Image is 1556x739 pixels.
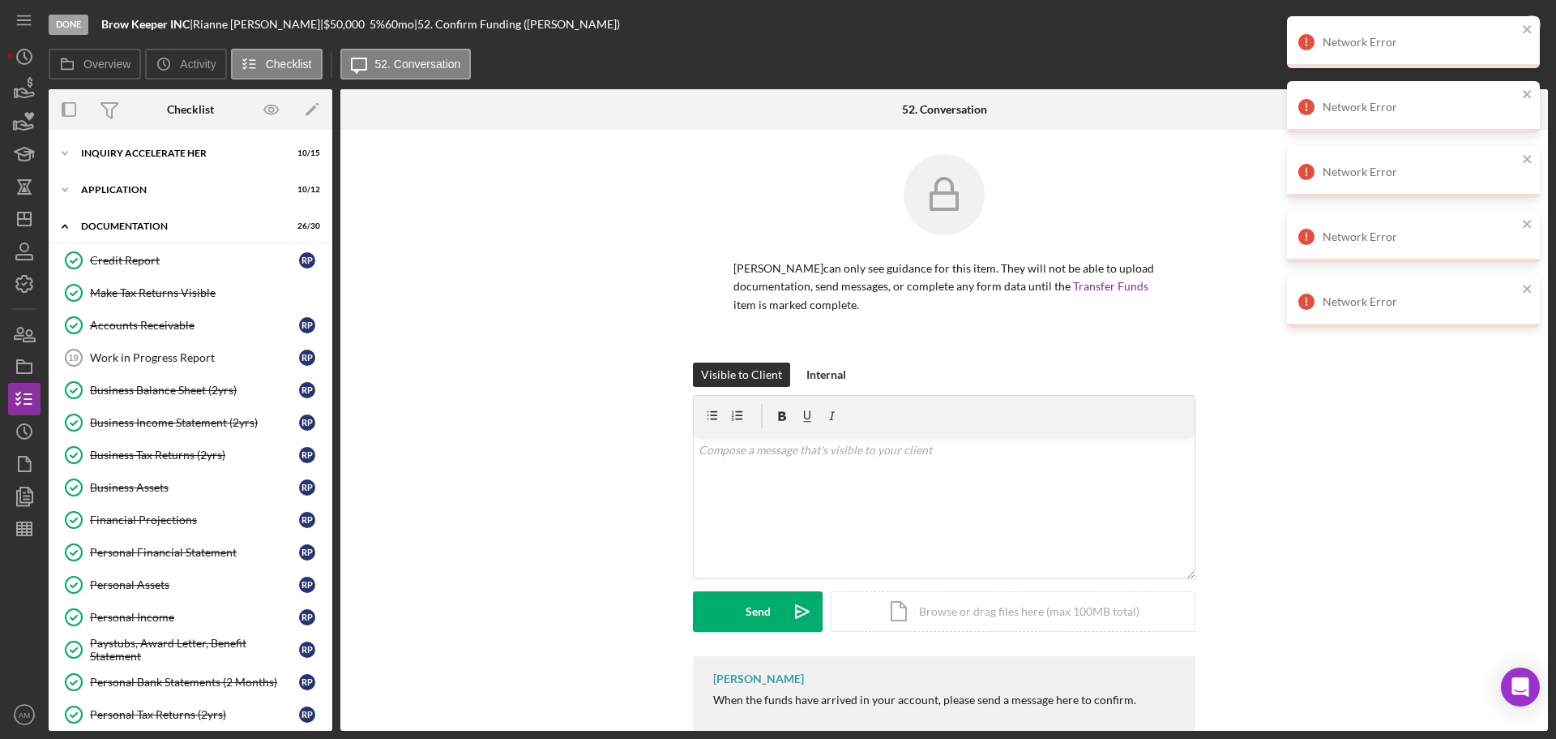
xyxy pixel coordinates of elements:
a: Transfer Funds [1073,279,1148,293]
div: Business Assets [90,481,299,494]
div: [PERSON_NAME] [713,672,804,685]
div: 5 % [370,18,385,31]
div: Work in Progress Report [90,351,299,364]
div: R P [299,447,315,463]
button: close [1522,282,1533,298]
div: R P [299,674,315,690]
button: Activity [145,49,226,79]
div: Personal Tax Returns (2yrs) [90,708,299,721]
label: Activity [180,58,216,71]
label: 52. Conversation [375,58,461,71]
div: Checklist [167,103,214,116]
div: Visible to Client [701,363,782,387]
div: Network Error [1323,36,1517,49]
div: Personal Assets [90,578,299,591]
div: R P [299,512,315,528]
button: close [1522,153,1533,168]
button: close [1522,217,1533,233]
a: 19Work in Progress ReportRP [57,342,324,374]
div: Financial Projections [90,513,299,526]
div: R P [299,317,315,333]
div: Accounts Receivable [90,319,299,332]
a: Accounts ReceivableRP [57,309,324,342]
div: 60 mo [385,18,414,31]
a: Financial ProjectionsRP [57,504,324,536]
div: R P [299,707,315,723]
div: R P [299,415,315,431]
div: | [101,18,193,31]
button: 52. Conversation [340,49,472,79]
div: R P [299,609,315,625]
button: Visible to Client [693,363,790,387]
div: Personal Income [90,611,299,624]
div: Inquiry Accelerate Her [81,148,280,158]
div: R P [299,479,315,496]
button: AM [8,698,41,731]
a: Credit ReportRP [57,244,324,277]
button: Mark Complete [1417,8,1548,41]
div: Business Income Statement (2yrs) [90,416,299,429]
a: Make Tax Returns Visible [57,277,324,309]
button: Send [693,591,823,632]
div: Open Intercom Messenger [1501,668,1540,707]
div: Internal [806,363,846,387]
label: Overview [83,58,130,71]
a: Business Income Statement (2yrs)RP [57,406,324,439]
div: R P [299,382,315,398]
a: Personal AssetsRP [57,569,324,601]
b: Brow Keeper INC [101,17,190,31]
div: Paystubs, Award Letter, Benefit Statement [90,637,299,663]
div: Network Error [1323,101,1517,114]
div: Credit Report [90,254,299,267]
button: Internal [798,363,854,387]
div: Network Error [1323,165,1517,178]
button: close [1522,23,1533,38]
p: [PERSON_NAME] can only see guidance for this item. They will not be able to upload documentation,... [733,260,1155,314]
label: Checklist [266,58,312,71]
a: Paystubs, Award Letter, Benefit StatementRP [57,634,324,666]
div: Personal Bank Statements (2 Months) [90,676,299,689]
div: Personal Financial Statement [90,546,299,559]
a: Business AssetsRP [57,471,324,504]
div: R P [299,642,315,658]
div: R P [299,350,315,366]
div: R P [299,252,315,269]
button: close [1522,88,1533,103]
div: 10 / 15 [291,148,320,158]
div: Network Error [1323,295,1517,308]
a: Personal IncomeRP [57,601,324,634]
button: Checklist [231,49,323,79]
div: R P [299,577,315,593]
div: 10 / 12 [291,185,320,195]
div: Send [746,591,771,632]
div: R P [299,544,315,561]
div: $50,000 [323,18,370,31]
a: Personal Financial StatementRP [57,536,324,569]
div: Rianne [PERSON_NAME] | [193,18,323,31]
div: | 52. Confirm Funding ([PERSON_NAME]) [414,18,620,31]
a: Business Balance Sheet (2yrs)RP [57,374,324,406]
a: Business Tax Returns (2yrs)RP [57,439,324,471]
div: Documentation [81,221,280,231]
div: Business Tax Returns (2yrs) [90,449,299,462]
div: Business Balance Sheet (2yrs) [90,384,299,397]
div: Network Error [1323,230,1517,243]
a: Personal Tax Returns (2yrs)RP [57,698,324,731]
text: AM [19,711,30,720]
tspan: 19 [68,353,78,363]
div: Make Tax Returns Visible [90,286,323,299]
div: When the funds have arrived in your account, please send a message here to confirm. [713,694,1136,707]
div: 26 / 30 [291,221,320,231]
div: 52. Conversation [902,103,987,116]
div: Application [81,185,280,195]
div: Done [49,15,88,35]
a: Personal Bank Statements (2 Months)RP [57,666,324,698]
div: Mark Complete [1433,8,1511,41]
button: Overview [49,49,141,79]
